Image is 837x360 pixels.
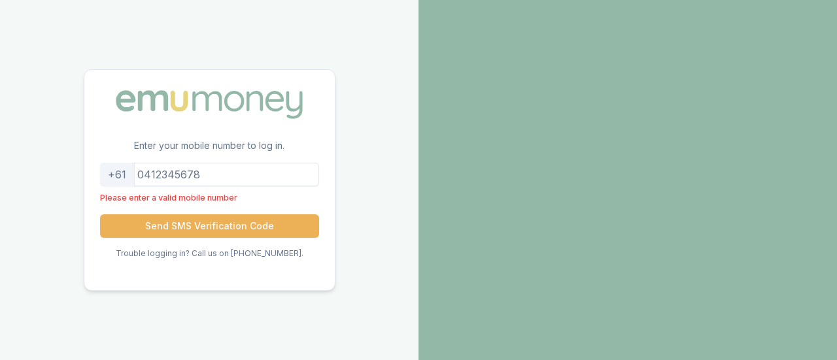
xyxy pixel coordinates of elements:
div: +61 [100,163,135,186]
button: Send SMS Verification Code [100,214,319,238]
p: Please enter a valid mobile number [100,191,319,204]
img: Emu Money [111,86,307,123]
p: Trouble logging in? Call us on [PHONE_NUMBER]. [116,248,303,259]
p: Enter your mobile number to log in. [84,139,335,163]
input: 0412345678 [100,163,319,186]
